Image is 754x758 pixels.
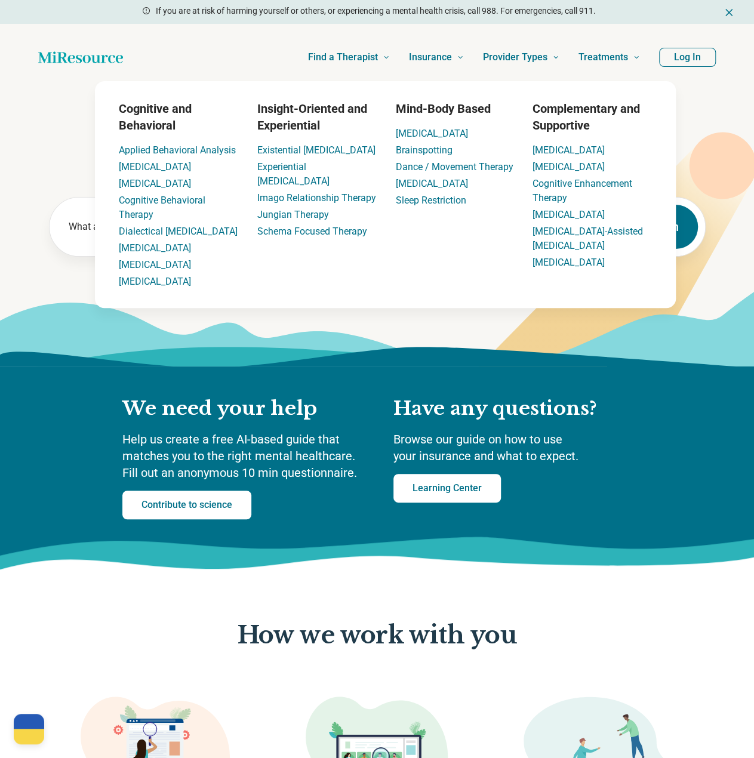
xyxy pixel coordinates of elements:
[257,161,330,187] a: Experiential [MEDICAL_DATA]
[23,81,747,308] div: Treatments
[396,100,513,117] h3: Mind-Body Based
[237,622,516,649] p: How we work with you
[533,226,643,251] a: [MEDICAL_DATA]-Assisted [MEDICAL_DATA]
[396,161,513,172] a: Dance / Movement Therapy
[533,178,632,204] a: Cognitive Enhancement Therapy
[119,178,191,189] a: [MEDICAL_DATA]
[483,33,559,81] a: Provider Types
[122,491,251,519] a: Contribute to science
[119,161,191,172] a: [MEDICAL_DATA]
[119,242,191,254] a: [MEDICAL_DATA]
[396,195,466,206] a: Sleep Restriction
[533,100,652,134] h3: Complementary and Supportive
[393,431,632,464] p: Browse our guide on how to use your insurance and what to expect.
[257,100,377,134] h3: Insight-Oriented and Experiential
[308,49,378,66] span: Find a Therapist
[393,396,632,421] h2: Have any questions?
[396,144,453,156] a: Brainspotting
[578,33,640,81] a: Treatments
[393,474,501,503] a: Learning Center
[257,226,367,237] a: Schema Focused Therapy
[533,144,605,156] a: [MEDICAL_DATA]
[38,45,123,69] a: Home page
[396,178,468,189] a: [MEDICAL_DATA]
[119,100,238,134] h3: Cognitive and Behavioral
[396,128,468,139] a: [MEDICAL_DATA]
[578,49,628,66] span: Treatments
[659,48,716,67] button: Log In
[119,195,205,220] a: Cognitive Behavioral Therapy
[308,33,390,81] a: Find a Therapist
[533,257,605,268] a: [MEDICAL_DATA]
[257,192,376,204] a: Imago Relationship Therapy
[122,431,370,481] p: Help us create a free AI-based guide that matches you to the right mental healthcare. Fill out an...
[119,276,191,287] a: [MEDICAL_DATA]
[156,5,596,17] p: If you are at risk of harming yourself or others, or experiencing a mental health crisis, call 98...
[257,144,376,156] a: Existential [MEDICAL_DATA]
[723,5,735,19] button: Dismiss
[119,259,191,270] a: [MEDICAL_DATA]
[119,144,236,156] a: Applied Behavioral Analysis
[483,49,547,66] span: Provider Types
[409,49,452,66] span: Insurance
[409,33,464,81] a: Insurance
[533,161,605,172] a: [MEDICAL_DATA]
[119,226,238,237] a: Dialectical [MEDICAL_DATA]
[257,209,329,220] a: Jungian Therapy
[533,209,605,220] a: [MEDICAL_DATA]
[122,396,370,421] h2: We need your help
